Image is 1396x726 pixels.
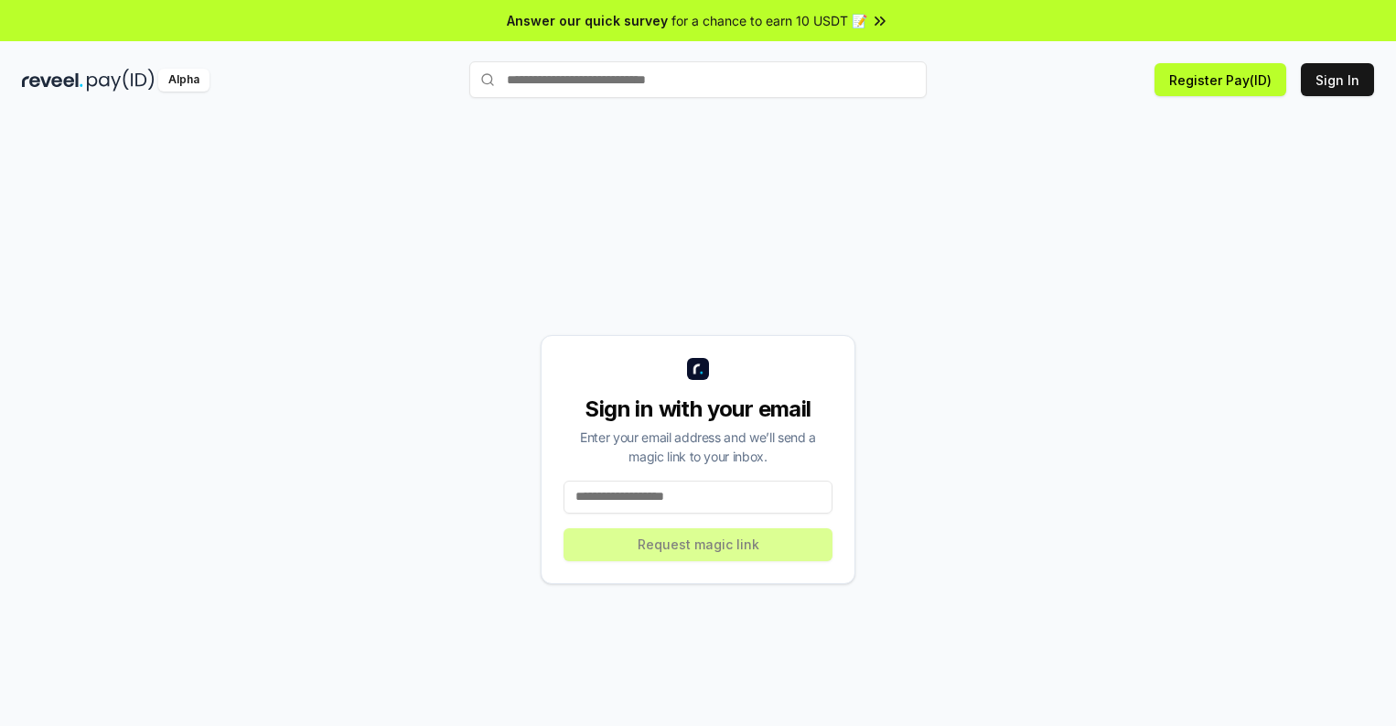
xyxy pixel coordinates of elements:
button: Sign In [1301,63,1374,96]
span: for a chance to earn 10 USDT 📝 [671,11,867,30]
div: Alpha [158,69,209,92]
button: Register Pay(ID) [1154,63,1286,96]
div: Enter your email address and we’ll send a magic link to your inbox. [564,428,832,466]
span: Answer our quick survey [507,11,668,30]
div: Sign in with your email [564,395,832,424]
img: logo_small [687,358,709,380]
img: pay_id [87,69,155,92]
img: reveel_dark [22,69,83,92]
